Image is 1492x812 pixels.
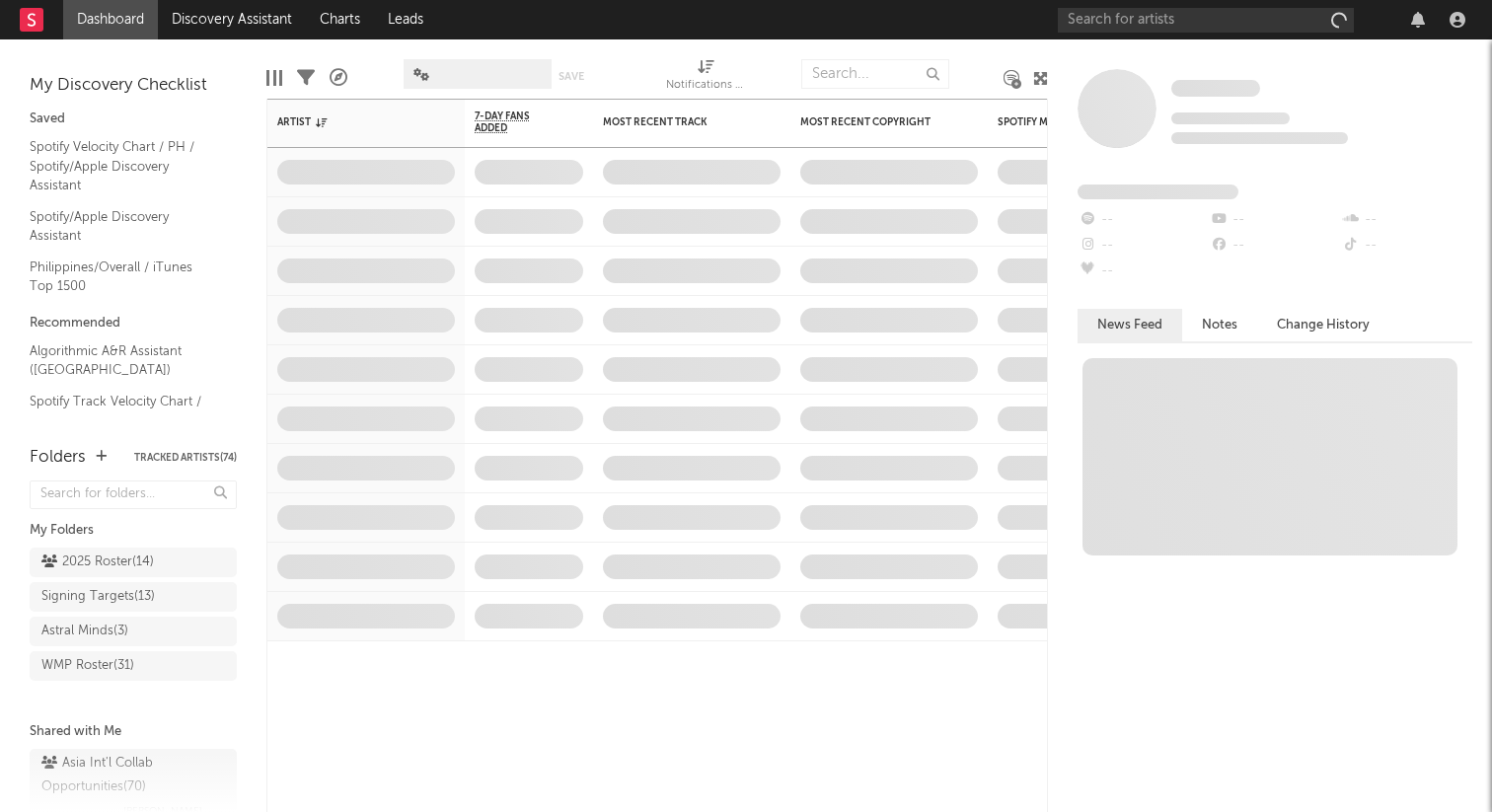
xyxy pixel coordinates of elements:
div: Most Recent Copyright [800,116,948,128]
div: Astral Minds ( 3 ) [41,620,128,643]
div: Asia Int'l Collab Opportunities ( 70 ) [41,752,220,799]
a: Spotify Velocity Chart / PH / Spotify/Apple Discovery Assistant [30,136,217,196]
a: Spotify/Apple Discovery Assistant [30,206,217,247]
div: Notifications (Artist) [666,74,745,98]
div: Shared with Me [30,720,237,744]
div: 2025 Roster ( 14 ) [41,551,154,574]
div: -- [1209,233,1340,258]
div: Recommended [30,312,237,335]
span: 7-Day Fans Added [475,111,554,134]
input: Search... [801,59,949,89]
input: Search for folders... [30,480,237,509]
input: Search for artists [1058,8,1354,33]
div: Notifications (Artist) [666,49,745,107]
div: Signing Targets ( 13 ) [41,585,155,609]
div: -- [1078,207,1209,233]
button: Notes [1182,309,1257,341]
div: -- [1078,233,1209,258]
div: WMP Roster ( 31 ) [41,654,134,678]
div: Most Recent Track [603,116,751,128]
div: -- [1078,258,1209,284]
div: Edit Columns [266,49,282,107]
a: Spotify Track Velocity Chart / PH [30,391,217,431]
div: Filters [297,49,315,107]
span: Some Artist [1171,80,1260,97]
span: Fans Added by Platform [1078,185,1238,199]
button: Tracked Artists(74) [134,453,237,463]
a: Philippines/Overall / iTunes Top 1500 [30,257,217,297]
div: My Folders [30,519,237,543]
div: -- [1341,233,1472,258]
button: Change History [1257,309,1389,341]
a: 2025 Roster(14) [30,548,237,577]
a: Astral Minds(3) [30,617,237,646]
div: Spotify Monthly Listeners [998,116,1146,128]
a: WMP Roster(31) [30,651,237,681]
div: -- [1209,207,1340,233]
div: Folders [30,446,86,470]
span: 0 fans last week [1171,132,1348,144]
div: Artist [277,116,425,128]
div: -- [1341,207,1472,233]
div: My Discovery Checklist [30,74,237,98]
a: Some Artist [1171,79,1260,99]
span: Tracking Since: [DATE] [1171,112,1290,124]
div: A&R Pipeline [330,49,347,107]
button: News Feed [1078,309,1182,341]
div: Saved [30,108,237,131]
a: Signing Targets(13) [30,582,237,612]
button: Save [559,71,584,82]
a: Algorithmic A&R Assistant ([GEOGRAPHIC_DATA]) [30,340,217,381]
